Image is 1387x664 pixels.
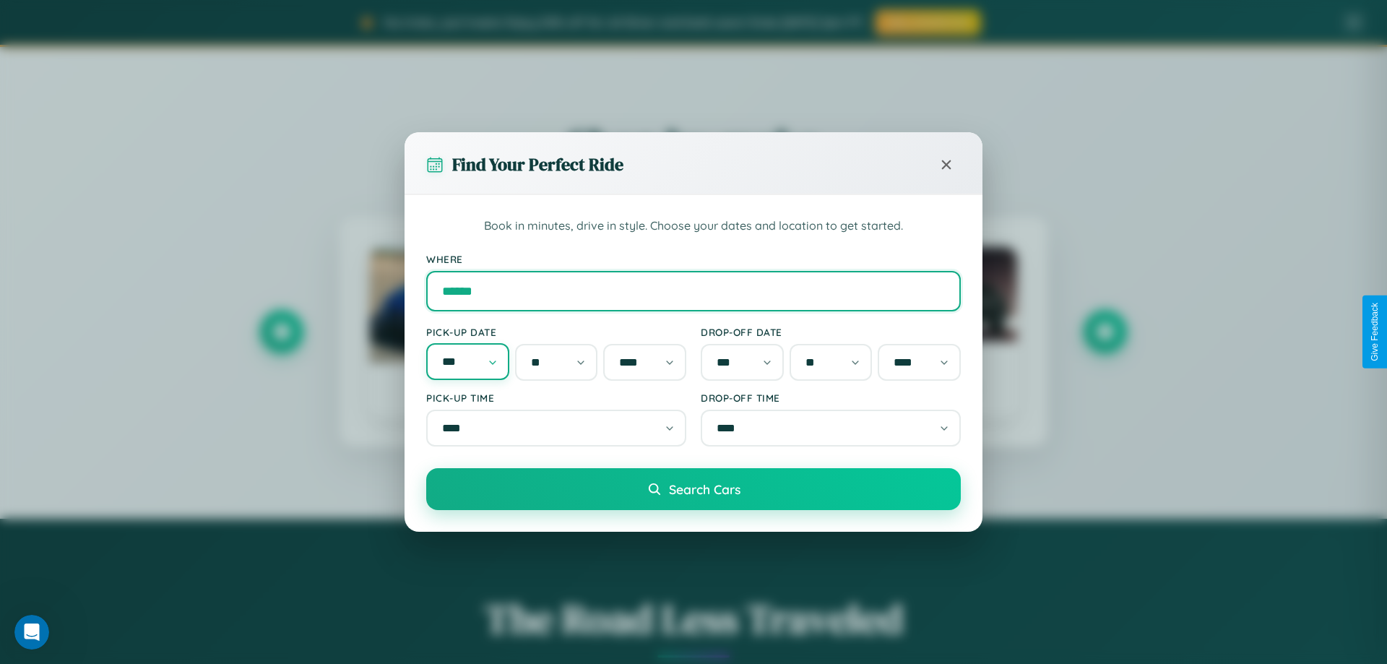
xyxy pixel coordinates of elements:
[426,253,961,265] label: Where
[452,152,623,176] h3: Find Your Perfect Ride
[426,392,686,404] label: Pick-up Time
[426,468,961,510] button: Search Cars
[426,217,961,236] p: Book in minutes, drive in style. Choose your dates and location to get started.
[669,481,740,497] span: Search Cars
[426,326,686,338] label: Pick-up Date
[701,392,961,404] label: Drop-off Time
[701,326,961,338] label: Drop-off Date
